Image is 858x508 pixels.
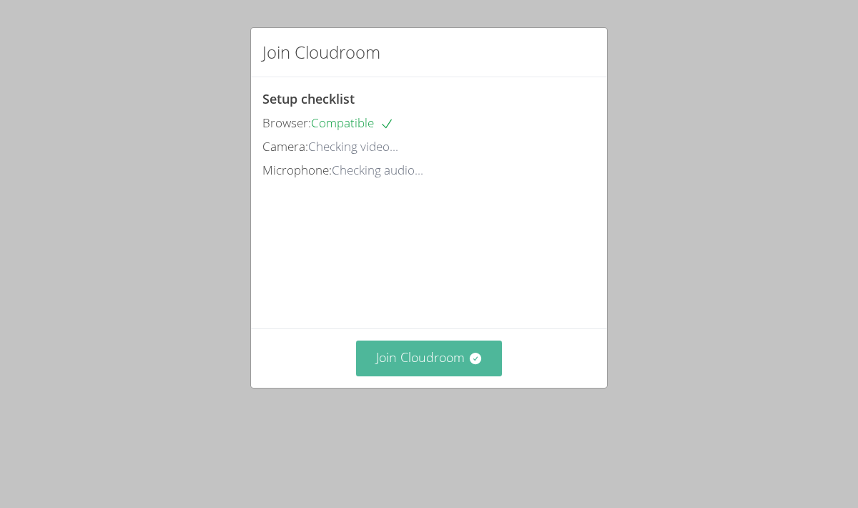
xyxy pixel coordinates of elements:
[262,138,308,155] span: Camera:
[262,114,311,131] span: Browser:
[311,114,394,131] span: Compatible
[356,341,503,376] button: Join Cloudroom
[262,39,380,65] h2: Join Cloudroom
[262,162,332,178] span: Microphone:
[308,138,398,155] span: Checking video...
[332,162,423,178] span: Checking audio...
[262,90,355,107] span: Setup checklist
